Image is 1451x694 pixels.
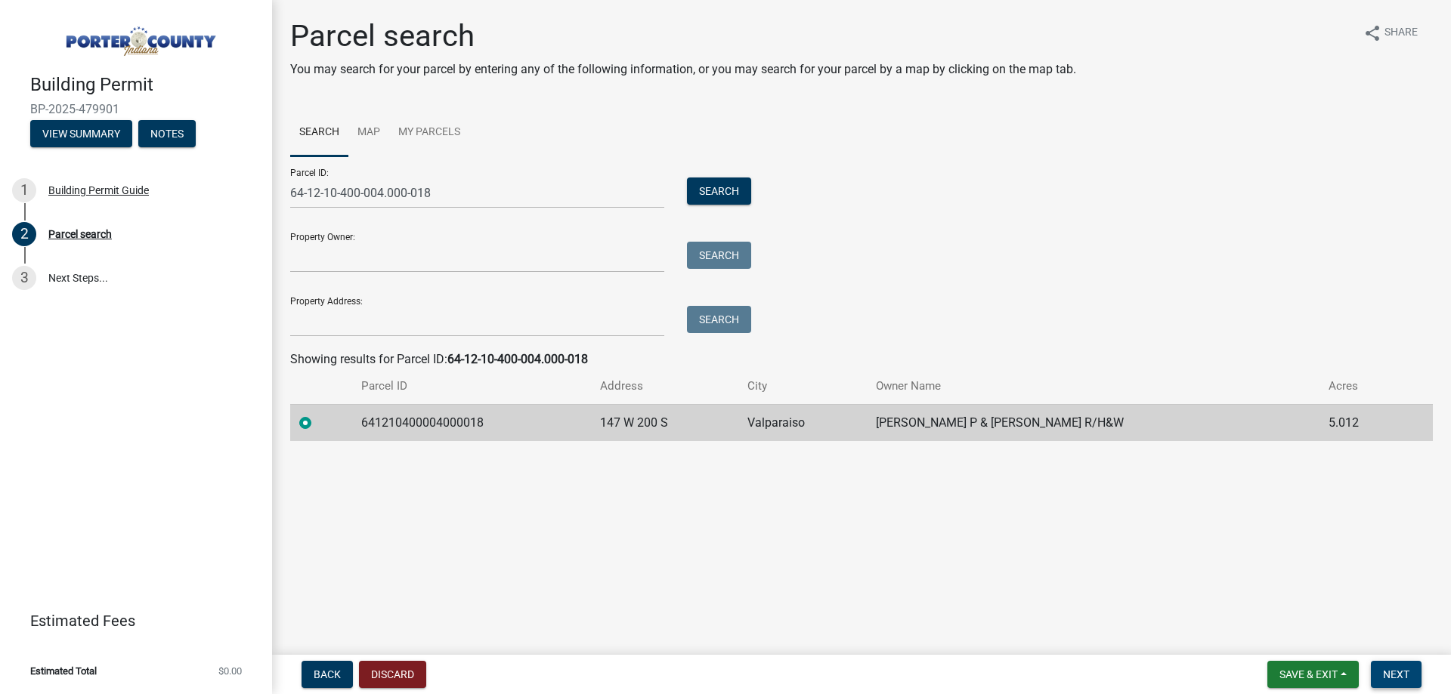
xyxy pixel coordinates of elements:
div: 2 [12,222,36,246]
th: Owner Name [867,369,1320,404]
button: View Summary [30,120,132,147]
span: $0.00 [218,666,242,676]
img: Porter County, Indiana [30,16,248,58]
span: Back [314,668,341,680]
button: Search [687,306,751,333]
button: Save & Exit [1267,661,1359,688]
span: Save & Exit [1279,668,1338,680]
button: Discard [359,661,426,688]
td: 147 W 200 S [591,404,738,441]
div: Showing results for Parcel ID: [290,350,1433,369]
a: My Parcels [389,109,469,157]
span: Estimated Total [30,666,97,676]
div: Building Permit Guide [48,185,149,196]
td: 641210400004000018 [352,404,592,441]
span: BP-2025-479901 [30,102,242,116]
button: Next [1371,661,1422,688]
strong: 64-12-10-400-004.000-018 [447,352,588,366]
th: Parcel ID [352,369,592,404]
div: Parcel search [48,229,112,239]
td: Valparaiso [738,404,867,441]
wm-modal-confirm: Summary [30,128,132,140]
h4: Building Permit [30,74,260,96]
th: City [738,369,867,404]
span: Next [1383,668,1409,680]
td: 5.012 [1320,404,1402,441]
i: share [1363,24,1381,42]
a: Search [290,109,348,157]
a: Map [348,109,389,157]
a: Estimated Fees [12,606,248,636]
div: 3 [12,266,36,290]
button: Search [687,242,751,269]
th: Acres [1320,369,1402,404]
h1: Parcel search [290,18,1076,54]
button: Back [302,661,353,688]
button: shareShare [1351,18,1430,48]
button: Search [687,177,751,205]
button: Notes [138,120,196,147]
p: You may search for your parcel by entering any of the following information, or you may search fo... [290,60,1076,79]
div: 1 [12,178,36,202]
wm-modal-confirm: Notes [138,128,196,140]
td: [PERSON_NAME] P & [PERSON_NAME] R/H&W [867,404,1320,441]
th: Address [591,369,738,404]
span: Share [1384,24,1418,42]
